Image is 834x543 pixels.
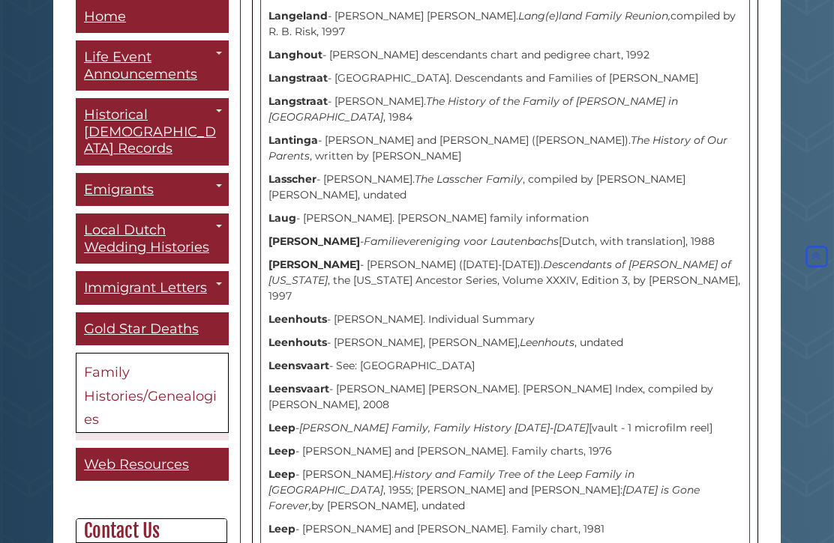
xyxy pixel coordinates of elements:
i: The History of Our Parents [268,133,727,163]
p: - [PERSON_NAME] and [PERSON_NAME]. Family chart, 1981 [268,521,742,537]
i: History and Family Tree of the Leep Family in [GEOGRAPHIC_DATA] [268,467,634,497]
span: Gold Star Deaths [84,321,199,337]
strong: Leenhouts [268,312,327,326]
p: - [vault - 1 microfilm reel] [268,420,742,436]
a: Life Event Announcements [76,41,229,91]
p: - [GEOGRAPHIC_DATA]. Descendants and Families of [PERSON_NAME] [268,70,742,86]
a: Web Resources [76,448,229,482]
i: Familievereniging voor Lautenbachs [364,234,559,248]
span: Family Histories/Genealogies [84,365,217,428]
strong: Langeland [268,9,328,22]
p: - [PERSON_NAME] and [PERSON_NAME] ([PERSON_NAME]). , written by [PERSON_NAME] [268,133,742,164]
span: Web Resources [84,456,189,473]
strong: Langstraat [268,71,328,85]
p: - [PERSON_NAME]. , 1955; [PERSON_NAME] and [PERSON_NAME]: by [PERSON_NAME], undated [268,467,742,514]
p: - [PERSON_NAME]. , compiled by [PERSON_NAME] [PERSON_NAME], undated [268,172,742,203]
i: Lang(e)land Family Reunion, [518,9,670,22]
span: Home [84,8,126,25]
strong: Leep [268,522,295,536]
i: Leenhouts [520,336,574,349]
strong: [PERSON_NAME] [268,234,360,248]
a: Family Histories/Genealogies [76,354,229,434]
strong: Leep [268,421,295,434]
p: - [PERSON_NAME] descendants chart and pedigree chart, 1992 [268,47,742,63]
strong: Laug [268,211,296,225]
strong: Leensvaart [268,359,329,372]
i: The History of the Family of [PERSON_NAME] in [GEOGRAPHIC_DATA] [268,94,678,124]
a: Gold Star Deaths [76,312,229,346]
p: - [PERSON_NAME]. Individual Summary [268,312,742,327]
p: - [PERSON_NAME] and [PERSON_NAME]. Family charts, 1976 [268,443,742,459]
a: Back to Top [802,250,830,264]
strong: Lantinga [268,133,318,147]
span: Local Dutch Wedding Histories [84,222,209,256]
span: Life Event Announcements [84,49,197,83]
i: [PERSON_NAME] Family, Family History [DATE]-[DATE] [299,421,589,434]
span: Historical [DEMOGRAPHIC_DATA] Records [84,107,216,157]
i: [DATE] is Gone Forever, [268,483,700,512]
a: Immigrant Letters [76,272,229,306]
strong: Langhout [268,48,322,61]
span: Immigrant Letters [84,280,207,297]
p: - [PERSON_NAME]. , 1984 [268,94,742,125]
strong: Leenhouts [268,336,327,349]
span: Emigrants [84,181,154,198]
p: - [PERSON_NAME] [PERSON_NAME]. [PERSON_NAME] Index, compiled by [PERSON_NAME], 2008 [268,381,742,413]
i: Descendants of [PERSON_NAME] of [US_STATE] [268,258,731,287]
i: The Lasscher Family [415,172,523,186]
strong: Langstraat [268,94,328,108]
a: Historical [DEMOGRAPHIC_DATA] Records [76,99,229,166]
p: - [PERSON_NAME]. [PERSON_NAME] family information [268,210,742,226]
p: - [Dutch, with translation], 1988 [268,234,742,249]
strong: Leep [268,444,295,458]
p: - See: [GEOGRAPHIC_DATA] [268,358,742,374]
p: - [PERSON_NAME] [PERSON_NAME]. compiled by R. B. Risk, 1997 [268,8,742,40]
a: Local Dutch Wedding Histories [76,214,229,264]
a: Emigrants [76,173,229,207]
strong: [PERSON_NAME] [268,258,360,271]
strong: Leep [268,467,295,481]
p: - [PERSON_NAME] ([DATE]-[DATE]). , the [US_STATE] Ancestor Series, Volume XXXIV, Edition 3, by [P... [268,257,742,304]
strong: Leensvaart [268,382,329,395]
p: - [PERSON_NAME], [PERSON_NAME], , undated [268,335,742,351]
strong: Lasscher [268,172,316,186]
